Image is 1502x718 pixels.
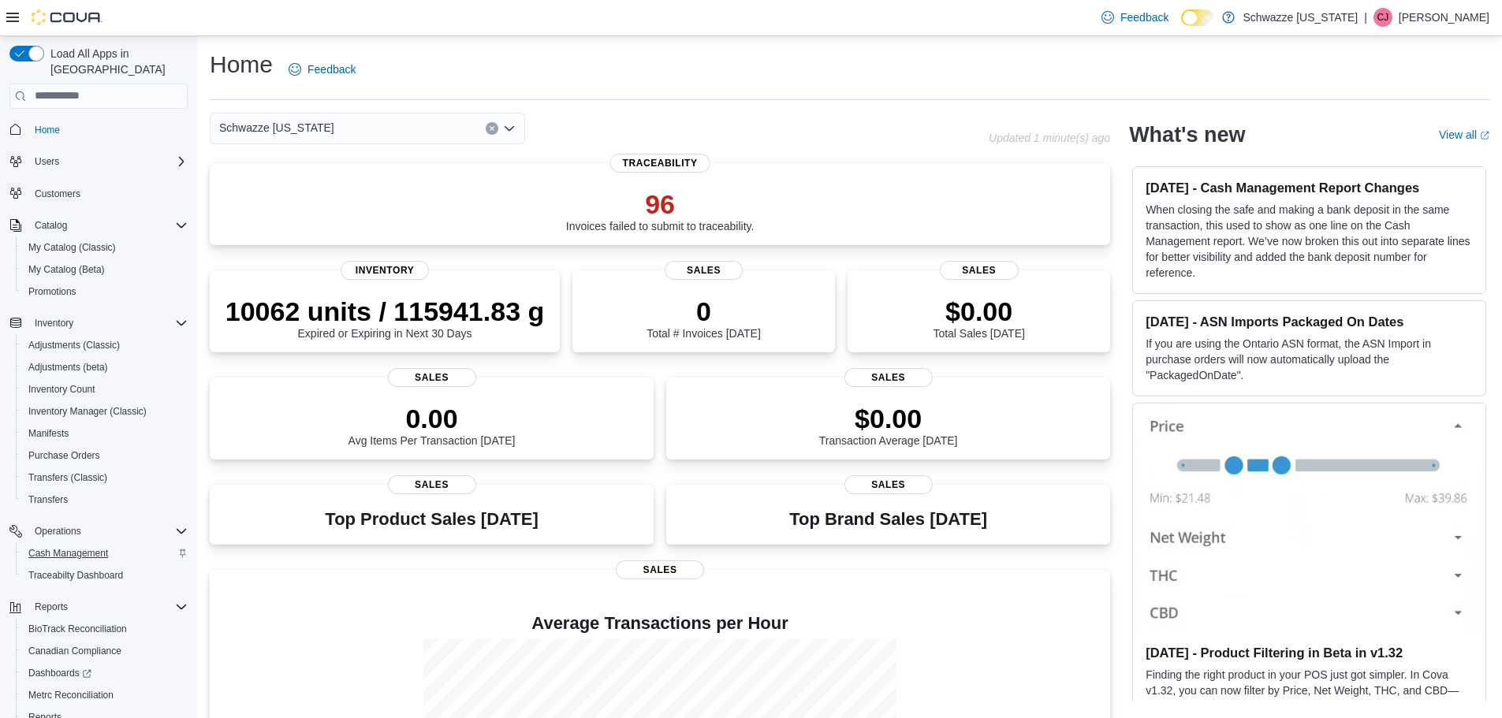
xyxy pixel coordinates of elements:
a: Inventory Count [22,380,102,399]
button: Clear input [486,122,498,135]
button: Inventory Count [16,378,194,400]
span: Reports [35,601,68,613]
h3: [DATE] - Cash Management Report Changes [1146,180,1473,195]
span: Dark Mode [1181,26,1182,27]
span: Metrc Reconciliation [28,689,114,701]
p: $0.00 [933,296,1024,327]
span: Sales [940,261,1019,280]
p: $0.00 [819,403,958,434]
span: Users [35,155,59,168]
span: Inventory Count [22,380,188,399]
span: My Catalog (Beta) [28,263,105,276]
span: Inventory Manager (Classic) [22,402,188,421]
button: Catalog [28,216,73,235]
span: Transfers (Classic) [28,471,107,484]
span: Adjustments (beta) [22,358,188,377]
p: If you are using the Ontario ASN format, the ASN Import in purchase orders will now automatically... [1146,336,1473,383]
button: Open list of options [503,122,516,135]
span: Transfers [22,490,188,509]
a: My Catalog (Classic) [22,238,122,257]
button: Cash Management [16,542,194,564]
a: Feedback [1095,2,1175,33]
button: Catalog [3,214,194,236]
a: Transfers [22,490,74,509]
span: Transfers [28,493,68,506]
a: Cash Management [22,544,114,563]
span: My Catalog (Classic) [28,241,116,254]
div: Avg Items Per Transaction [DATE] [348,403,516,447]
span: Adjustments (Classic) [28,339,120,352]
button: Canadian Compliance [16,640,194,662]
span: Transfers (Classic) [22,468,188,487]
span: BioTrack Reconciliation [22,619,188,638]
h1: Home [210,49,273,80]
span: Purchase Orders [22,446,188,465]
h3: [DATE] - ASN Imports Packaged On Dates [1146,314,1473,329]
div: Total # Invoices [DATE] [647,296,760,340]
input: Dark Mode [1181,9,1214,26]
button: Inventory [3,312,194,334]
button: Inventory Manager (Classic) [16,400,194,422]
div: Expired or Expiring in Next 30 Days [225,296,544,340]
h4: Average Transactions per Hour [222,614,1098,633]
span: Reports [28,597,188,616]
span: Inventory [341,261,429,280]
div: Clayton James Willison [1373,8,1392,27]
span: BioTrack Reconciliation [28,623,127,635]
span: Catalog [35,219,67,232]
span: Purchase Orders [28,449,100,462]
span: Operations [35,525,81,538]
span: Promotions [22,282,188,301]
a: Canadian Compliance [22,642,128,660]
button: Traceabilty Dashboard [16,564,194,586]
span: Catalog [28,216,188,235]
a: Dashboards [22,664,98,683]
a: My Catalog (Beta) [22,260,111,279]
span: Sales [388,475,476,494]
span: Customers [35,188,80,200]
span: Canadian Compliance [28,645,121,657]
a: Metrc Reconciliation [22,686,120,705]
p: 0.00 [348,403,516,434]
span: Dashboards [28,667,91,679]
span: Sales [844,475,933,494]
span: Schwazze [US_STATE] [219,118,334,137]
span: Customers [28,184,188,203]
a: Customers [28,184,87,203]
span: Promotions [28,285,76,298]
a: Dashboards [16,662,194,684]
span: My Catalog (Classic) [22,238,188,257]
span: Cash Management [28,547,108,560]
img: Cova [32,9,102,25]
button: Users [28,152,65,171]
span: Inventory [35,317,73,329]
p: [PERSON_NAME] [1399,8,1489,27]
button: Adjustments (beta) [16,356,194,378]
span: Dashboards [22,664,188,683]
a: Inventory Manager (Classic) [22,402,153,421]
span: Sales [388,368,476,387]
div: Transaction Average [DATE] [819,403,958,447]
span: Canadian Compliance [22,642,188,660]
a: Transfers (Classic) [22,468,114,487]
a: BioTrack Reconciliation [22,619,133,638]
span: Manifests [28,427,69,440]
button: Customers [3,182,194,205]
p: 96 [566,188,755,220]
p: 0 [647,296,760,327]
h3: [DATE] - Product Filtering in Beta in v1.32 [1146,645,1473,660]
button: Manifests [16,422,194,445]
a: View allExternal link [1439,128,1489,141]
button: Home [3,118,194,141]
span: Traceability [610,154,710,173]
button: Transfers [16,489,194,511]
a: Feedback [282,54,362,85]
span: My Catalog (Beta) [22,260,188,279]
a: Promotions [22,282,83,301]
button: Operations [3,520,194,542]
span: Cash Management [22,544,188,563]
button: Promotions [16,281,194,303]
button: Reports [28,597,74,616]
button: Operations [28,522,88,541]
span: Operations [28,522,188,541]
